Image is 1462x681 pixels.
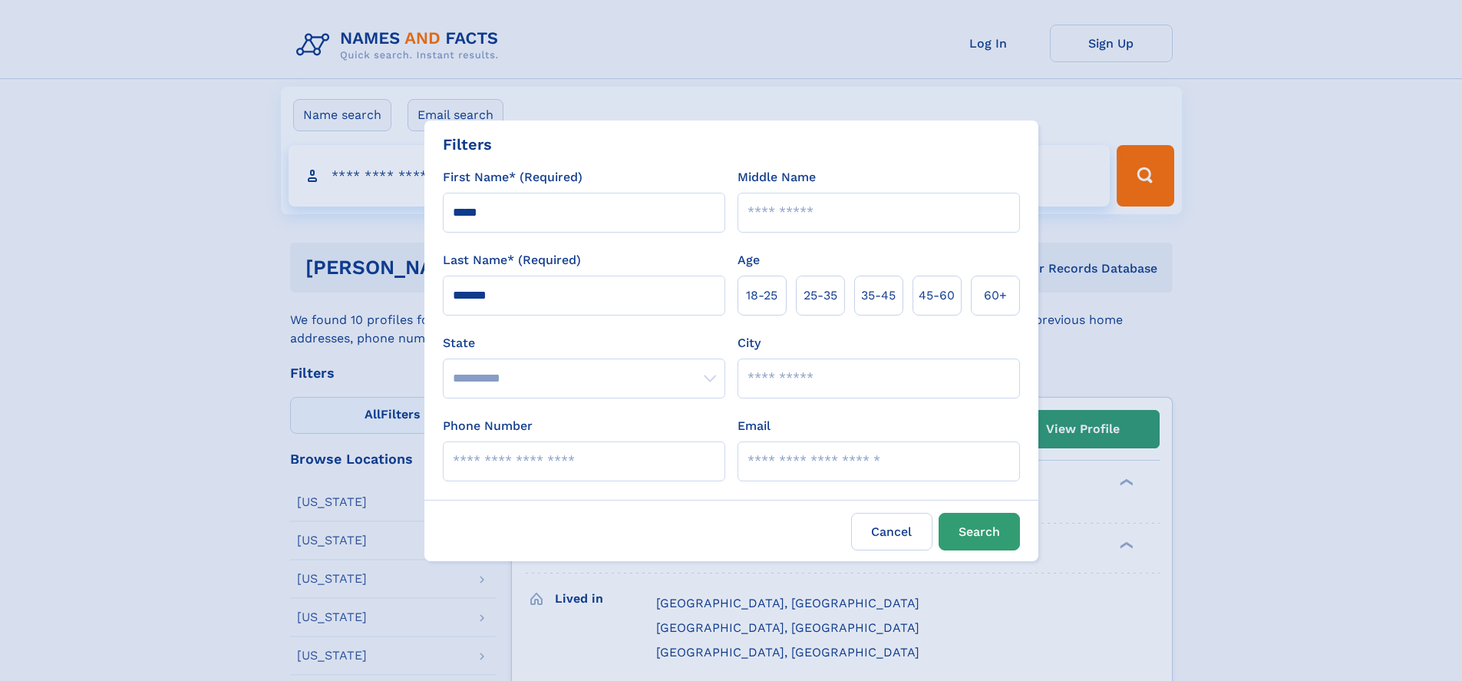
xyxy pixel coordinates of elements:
[746,286,777,305] span: 18‑25
[861,286,896,305] span: 35‑45
[443,334,725,352] label: State
[919,286,955,305] span: 45‑60
[984,286,1007,305] span: 60+
[738,417,771,435] label: Email
[443,133,492,156] div: Filters
[443,251,581,269] label: Last Name* (Required)
[443,417,533,435] label: Phone Number
[804,286,837,305] span: 25‑35
[939,513,1020,550] button: Search
[443,168,582,187] label: First Name* (Required)
[738,251,760,269] label: Age
[738,334,761,352] label: City
[738,168,816,187] label: Middle Name
[851,513,932,550] label: Cancel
